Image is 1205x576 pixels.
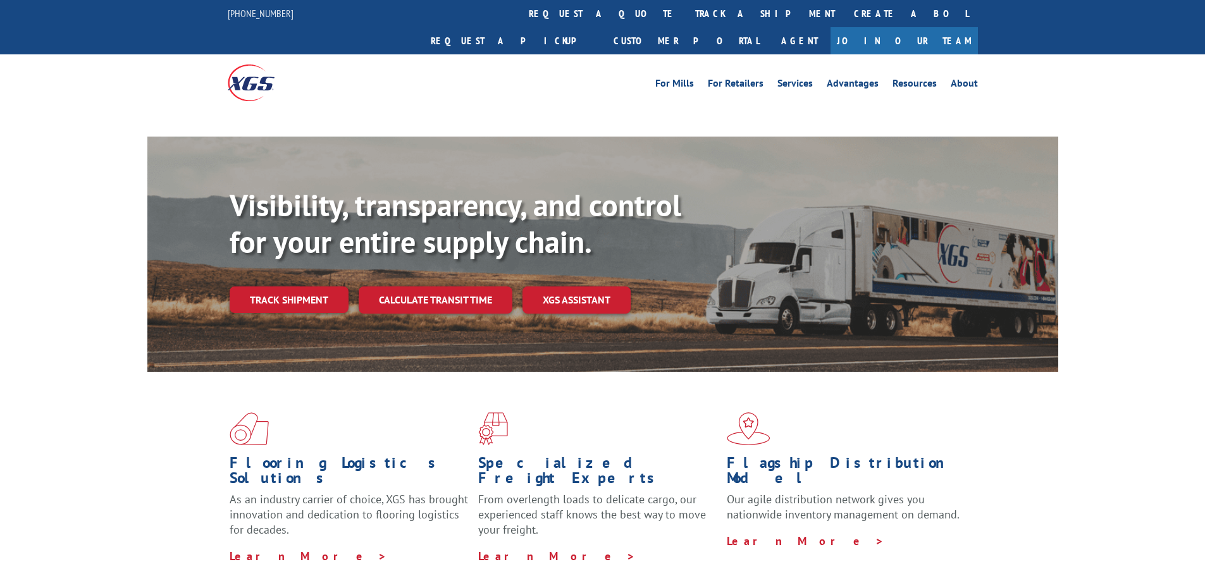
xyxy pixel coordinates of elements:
[478,455,717,492] h1: Specialized Freight Experts
[230,412,269,445] img: xgs-icon-total-supply-chain-intelligence-red
[831,27,978,54] a: Join Our Team
[777,78,813,92] a: Services
[228,7,294,20] a: [PHONE_NUMBER]
[230,286,349,313] a: Track shipment
[478,549,636,563] a: Learn More >
[478,412,508,445] img: xgs-icon-focused-on-flooring-red
[708,78,763,92] a: For Retailers
[230,185,681,261] b: Visibility, transparency, and control for your entire supply chain.
[655,78,694,92] a: For Mills
[522,286,631,314] a: XGS ASSISTANT
[769,27,831,54] a: Agent
[604,27,769,54] a: Customer Portal
[727,492,960,522] span: Our agile distribution network gives you nationwide inventory management on demand.
[230,492,468,537] span: As an industry carrier of choice, XGS has brought innovation and dedication to flooring logistics...
[359,286,512,314] a: Calculate transit time
[727,455,966,492] h1: Flagship Distribution Model
[727,534,884,548] a: Learn More >
[951,78,978,92] a: About
[827,78,879,92] a: Advantages
[478,492,717,548] p: From overlength loads to delicate cargo, our experienced staff knows the best way to move your fr...
[421,27,604,54] a: Request a pickup
[230,549,387,563] a: Learn More >
[230,455,469,492] h1: Flooring Logistics Solutions
[893,78,937,92] a: Resources
[727,412,770,445] img: xgs-icon-flagship-distribution-model-red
